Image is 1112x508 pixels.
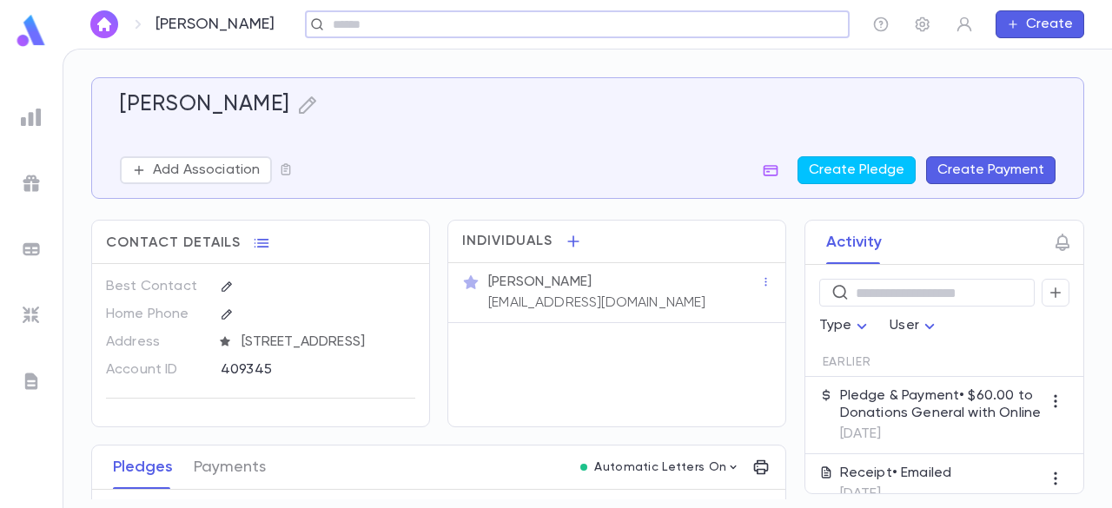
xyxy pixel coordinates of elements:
[106,234,241,252] span: Contact Details
[840,387,1042,422] p: Pledge & Payment • $60.00 to Donations General with Online
[996,10,1084,38] button: Create
[890,319,919,333] span: User
[94,17,115,31] img: home_white.a664292cf8c1dea59945f0da9f25487c.svg
[819,309,873,343] div: Type
[819,319,852,333] span: Type
[221,356,378,382] div: 409345
[840,426,1042,443] p: [DATE]
[488,294,705,312] p: [EMAIL_ADDRESS][DOMAIN_NAME]
[106,356,206,384] p: Account ID
[21,305,42,326] img: imports_grey.530a8a0e642e233f2baf0ef88e8c9fcb.svg
[120,92,290,118] h5: [PERSON_NAME]
[235,333,417,351] span: [STREET_ADDRESS]
[14,14,49,48] img: logo
[840,465,952,482] p: Receipt • Emailed
[21,371,42,392] img: letters_grey.7941b92b52307dd3b8a917253454ce1c.svg
[106,273,206,300] p: Best Contact
[840,485,952,503] p: [DATE]
[826,221,882,264] button: Activity
[120,156,272,184] button: Add Association
[21,107,42,128] img: reports_grey.c525e4749d1bce6a11f5fe2a8de1b229.svg
[21,173,42,194] img: campaigns_grey.99e729a5f7ee94e3726e6486bddda8f1.svg
[153,162,260,179] p: Add Association
[194,445,266,489] button: Payments
[106,328,206,356] p: Address
[113,445,173,489] button: Pledges
[926,156,1056,184] button: Create Payment
[156,15,275,34] p: [PERSON_NAME]
[890,309,940,343] div: User
[594,460,726,474] p: Automatic Letters On
[798,156,916,184] button: Create Pledge
[21,239,42,260] img: batches_grey.339ca447c9d9533ef1741baa751efc33.svg
[488,274,592,291] p: [PERSON_NAME]
[573,455,747,479] button: Automatic Letters On
[462,233,553,250] span: Individuals
[823,355,871,369] span: Earlier
[106,300,206,328] p: Home Phone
